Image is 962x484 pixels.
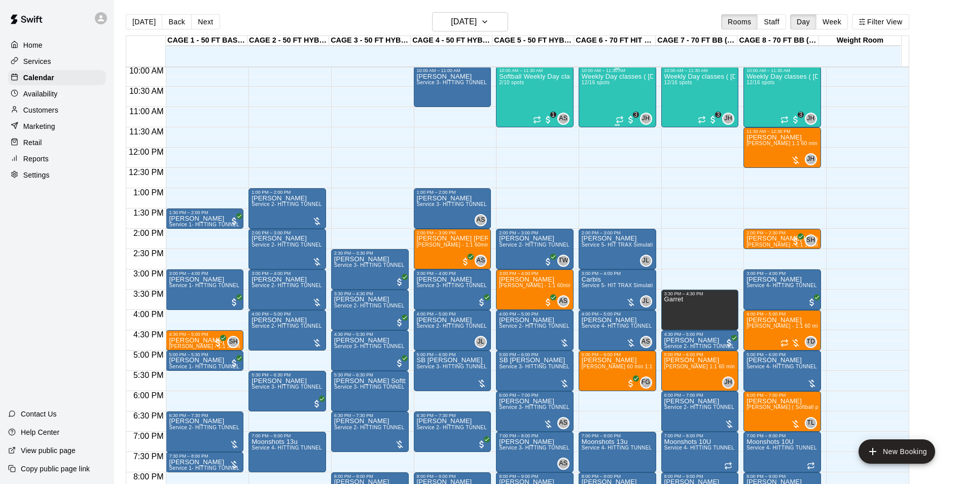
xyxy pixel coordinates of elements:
div: 2:30 PM – 3:30 PM [334,251,406,256]
span: All customers have paid [395,358,405,368]
p: Help Center [21,427,59,437]
div: 6:00 PM – 7:00 PM [746,393,818,398]
div: 4:00 PM – 5:00 PM [252,312,323,317]
div: 3:00 PM – 4:00 PM [582,271,653,276]
div: 4:00 PM – 5:00 PM: Tyler Driver - 1:1 60 min Baseball pitching lesson 60min [743,310,821,351]
div: Allie Skaggs [475,255,487,267]
div: 5:30 PM – 6:30 PM [252,372,323,377]
div: CAGE 6 - 70 FT HIT TRAX [574,36,656,46]
div: 10:00 AM – 11:30 AM [582,68,653,73]
span: TD [806,337,815,347]
a: Services [8,54,106,69]
div: 3:00 PM – 4:00 PM [499,271,571,276]
p: View public page [21,445,76,456]
span: Josh Lusby [644,255,652,267]
div: 4:30 PM – 5:00 PM: Jon Fotoohi [661,330,739,351]
span: 6:30 PM [131,411,166,420]
span: 11:00 AM [127,107,166,116]
div: 6:30 PM – 7:30 PM [417,413,488,418]
span: 4:00 PM [131,310,166,319]
p: Contact Us [21,409,57,419]
p: Customers [23,105,58,115]
div: 2:30 PM – 3:30 PM: Richard Carrillo [331,249,409,290]
span: All customers have paid [460,257,471,267]
span: All customers have paid [229,358,239,368]
div: 1:30 PM – 2:00 PM: Aleah Vizinau [166,209,243,229]
span: [PERSON_NAME] - 1:1 60min softball Hitting / Fielding instruction [417,242,576,248]
span: 3 [715,112,721,118]
span: Scott Hairston [231,336,239,348]
span: Service 3- HITTING TUNNEL RENTAL - 50ft Softball [499,364,625,369]
span: 3 [798,112,804,118]
span: Service 4- HITTING TUNNEL RENTAL - 70ft Baseball [746,364,875,369]
span: John Havird [726,376,734,389]
span: All customers have paid [807,297,817,307]
a: Calendar [8,70,106,85]
a: Availability [8,86,106,101]
div: 5:00 PM – 6:00 PM: SB Jeremy Fenstermaker [496,351,574,391]
span: 5:00 PM [131,351,166,359]
a: Settings [8,167,106,183]
div: 1:00 PM – 2:00 PM: Allie Lesson [414,188,491,229]
span: Service 2- HITTING TUNNEL RENTAL - 50ft Baseball [417,323,546,329]
div: 4:30 PM – 5:00 PM [664,332,736,337]
span: 1:30 PM [131,209,166,217]
span: Service 3- HITTING TUNNEL RENTAL - 50ft Softball [499,404,625,410]
span: Service 3- HITTING TUNNEL RENTAL - 50ft Softball [334,343,460,349]
div: 10:00 AM – 11:00 AM [417,68,488,73]
div: 5:00 PM – 6:00 PM [664,352,736,357]
button: [DATE] [126,14,162,29]
div: 10:00 AM – 11:30 AM [746,68,818,73]
div: Weight Room [819,36,901,46]
button: add [859,439,935,464]
div: 6:00 PM – 7:00 PM: Service 3- HITTING TUNNEL RENTAL - 50ft Softball [496,391,574,432]
div: 6:00 PM – 7:00 PM [499,393,571,398]
span: Allie Skaggs [561,113,569,125]
div: 5:00 PM – 5:30 PM [169,352,240,357]
div: CAGE 3 - 50 FT HYBRID BB/SB [329,36,411,46]
span: All customers have paid [626,378,636,389]
div: Josh Lusby [475,336,487,348]
div: 1:00 PM – 2:00 PM [417,190,488,195]
p: Retail [23,137,42,148]
span: JH [807,154,814,164]
a: Retail [8,135,106,150]
div: CAGE 4 - 50 FT HYBRID BB/SB [411,36,492,46]
div: CAGE 7 - 70 FT BB (w/ pitching mound) [656,36,737,46]
span: All customers have paid [395,277,405,287]
span: Service 2- HITTING TUNNEL RENTAL - 50ft Baseball [664,343,793,349]
h6: [DATE] [451,15,477,29]
span: John Havird [644,113,652,125]
span: JH [724,377,732,388]
button: Back [162,14,192,29]
div: 10:00 AM – 11:30 AM: Weekly Day classes ( Monday,Wednesday,Friday ) 10:00-11:30 ( monthly package... [661,66,739,127]
span: Service 5- HIT TRAX Simulation Tunnel [582,242,677,248]
p: Reports [23,154,49,164]
div: 6:30 PM – 7:30 PM [169,413,240,418]
div: 3:30 PM – 4:30 PM [334,291,406,296]
div: 5:00 PM – 5:30 PM: Jon Fotoohi [166,351,243,371]
span: Service 1- HITTING TUNNEL RENTAL - 50ft Baseball w/ Auto/Manual Feeder [169,222,355,227]
span: 1 / 2 customers have paid [543,115,553,125]
span: Recurring event [616,116,624,124]
div: 4:00 PM – 5:00 PM: Service 4- HITTING TUNNEL RENTAL - 70ft Baseball [579,310,656,351]
div: 6:30 PM – 7:30 PM: Service 2- HITTING TUNNEL RENTAL - 50ft Baseball [166,411,243,452]
div: 4:00 PM – 5:00 PM: Service 2- HITTING TUNNEL RENTAL - 50ft Baseball [496,310,574,351]
div: 5:00 PM – 6:00 PM: Thomason [661,351,739,391]
span: Service 2- HITTING TUNNEL RENTAL - 50ft Baseball [334,425,463,430]
span: 12/16 spots filled [746,80,774,85]
span: [PERSON_NAME] - 1:1 30 min Baseball Hitting instruction [746,242,887,248]
span: Service 4- HITTING TUNNEL RENTAL - 70ft Baseball [582,323,710,329]
div: 4:00 PM – 5:00 PM [746,312,818,317]
span: SH [229,337,237,347]
span: 2:30 PM [131,249,166,258]
span: Service 4- HITTING TUNNEL RENTAL - 70ft Baseball [746,283,875,288]
div: 5:30 PM – 6:30 PM: Josh Lesson Softball-needs machine [331,371,409,411]
a: Home [8,38,106,53]
span: Service 1- HITTING TUNNEL RENTAL - 50ft Baseball w/ Auto/Manual Feeder [169,283,355,288]
div: 2:00 PM – 3:00 PM [499,230,571,235]
span: John Havird [809,153,817,165]
span: 10:00 AM [127,66,166,75]
span: Service 5- HIT TRAX Simulation Tunnel [582,283,677,288]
